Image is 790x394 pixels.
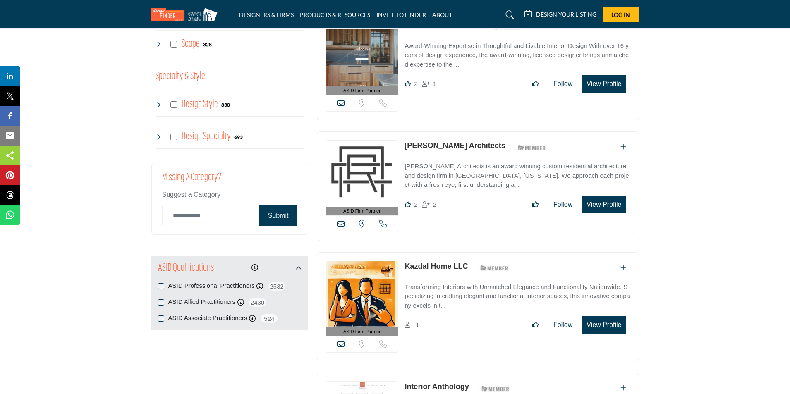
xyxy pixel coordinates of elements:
span: Log In [611,11,630,18]
span: ASID Firm Partner [343,208,381,215]
button: View Profile [582,196,626,213]
img: ASID Members Badge Icon [513,142,551,153]
button: Submit [259,205,297,226]
img: Kazdal Home LLC [326,261,398,327]
a: ABOUT [432,11,452,18]
p: [PERSON_NAME] Architects is an award winning custom residential architecture and design firm in [... [405,162,630,190]
button: View Profile [582,316,626,334]
input: Category Name [162,206,255,225]
input: Select Design Specialty checkbox [170,134,177,140]
button: Follow [548,317,578,333]
span: 1 [433,80,436,87]
label: ASID Associate Practitioners [168,313,247,323]
div: Followers [422,79,436,89]
h2: ASID Qualifications [158,261,214,276]
div: DESIGN YOUR LISTING [524,10,596,20]
span: 2 [414,80,417,87]
p: Kazdal Home LLC [405,261,468,272]
span: 2532 [268,281,286,291]
div: Click to view information [251,263,258,273]
p: Award-Winning Expertise in Thoughtful and Livable Interior Design With over 16 years of design ex... [405,41,630,69]
a: Award-Winning Expertise in Thoughtful and Livable Interior Design With over 16 years of design ex... [405,36,630,69]
a: ASID Firm Partner [326,261,398,336]
img: Site Logo [151,8,222,21]
a: Add To List [620,143,626,150]
label: ASID Allied Practitioners [168,297,236,307]
img: ASID Members Badge Icon [476,263,513,273]
span: 2430 [248,297,267,308]
b: 328 [203,42,212,48]
b: 830 [221,102,230,108]
img: ASID Members Badge Icon [477,383,514,394]
a: Transforming Interiors with Unmatched Elegance and Functionality Nationwide. Specializing in craf... [405,277,630,310]
a: [PERSON_NAME] Architects [405,141,505,150]
input: Select Scope checkbox [170,41,177,48]
span: ASID Firm Partner [343,87,381,94]
input: ASID Associate Practitioners checkbox [158,315,164,322]
div: 328 Results For Scope [203,41,212,48]
a: Kazdal Home LLC [405,262,468,270]
span: ASID Firm Partner [343,328,381,335]
button: Specialty & Style [156,69,205,84]
input: Select Design Style checkbox [170,101,177,108]
button: View Profile [582,75,626,93]
b: 693 [234,134,243,140]
label: ASID Professional Practitioners [168,281,255,291]
span: 524 [260,313,278,324]
a: Information about [251,264,258,271]
div: 830 Results For Design Style [221,101,230,108]
a: INVITE TO FINDER [376,11,426,18]
span: 1 [416,321,419,328]
button: Like listing [527,196,544,213]
span: 2 [414,201,417,208]
a: ASID Firm Partner [326,141,398,215]
p: Transforming Interiors with Unmatched Elegance and Functionality Nationwide. Specializing in craf... [405,282,630,310]
button: Log In [603,7,639,22]
button: Like listing [527,317,544,333]
span: Suggest a Category [162,191,220,198]
a: [PERSON_NAME] Architects is an award winning custom residential architecture and design firm in [... [405,157,630,190]
a: Mise en Place Design [405,21,480,29]
button: Like listing [527,76,544,92]
a: Interior Anthology [405,382,469,391]
input: ASID Professional Practitioners checkbox [158,283,164,289]
h4: Scope: New build or renovation [182,37,200,51]
a: Add To List [620,264,626,271]
img: Clark Richardson Architects [326,141,398,207]
div: 693 Results For Design Specialty [234,133,243,141]
button: Follow [548,76,578,92]
a: DESIGNERS & FIRMS [239,11,294,18]
a: ASID Firm Partner [326,20,398,95]
input: ASID Allied Practitioners checkbox [158,299,164,306]
a: PRODUCTS & RESOURCES [300,11,370,18]
div: Followers [422,200,436,210]
h4: Design Style: Styles that range from contemporary to Victorian to meet any aesthetic vision. [182,97,218,112]
p: Interior Anthology [405,381,469,392]
i: Likes [405,201,411,208]
i: Likes [405,81,411,87]
img: Mise en Place Design [326,20,398,86]
h2: Missing a Category? [162,172,297,190]
span: 2 [433,201,436,208]
a: Search [498,8,519,21]
a: Add To List [620,384,626,392]
p: Clark Richardson Architects [405,140,505,151]
h4: Design Specialty: Sustainable, accessible, health-promoting, neurodiverse-friendly, age-in-place,... [182,129,231,144]
div: Followers [405,320,419,330]
h5: DESIGN YOUR LISTING [536,11,596,18]
button: Follow [548,196,578,213]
